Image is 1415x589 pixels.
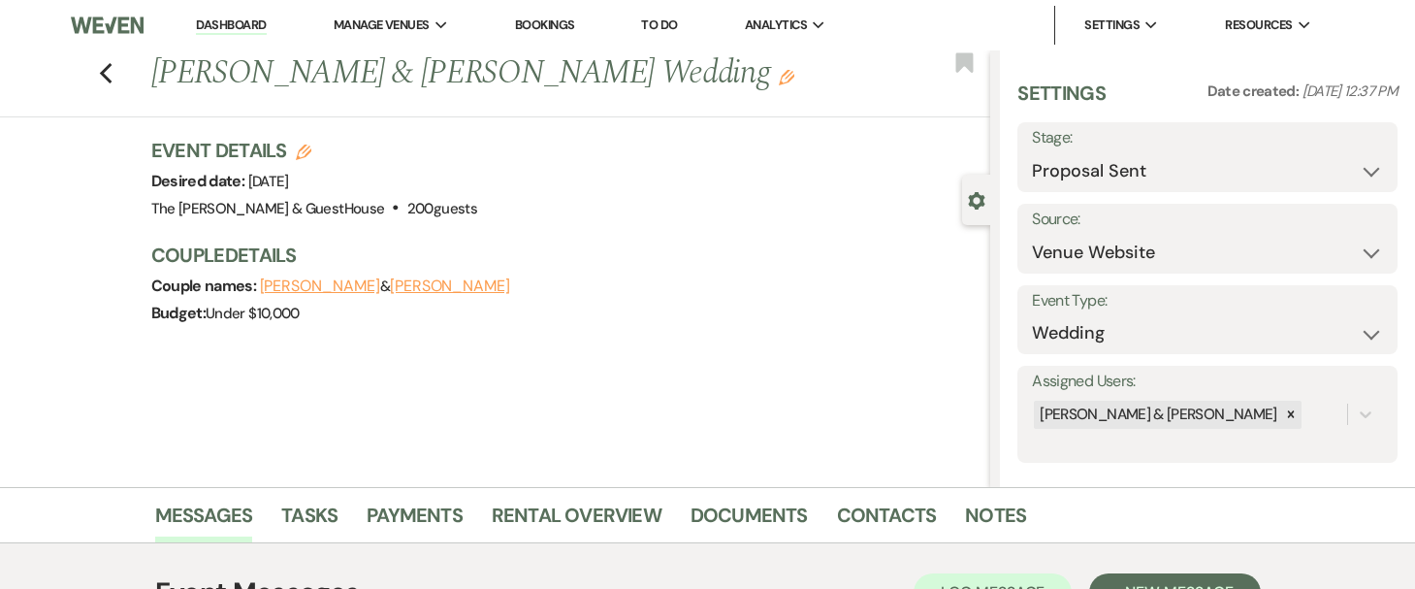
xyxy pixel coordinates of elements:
img: Weven Logo [71,5,144,46]
label: Source: [1032,206,1383,234]
span: Manage Venues [334,16,430,35]
button: Close lead details [968,190,985,209]
span: The [PERSON_NAME] & GuestHouse [151,199,385,218]
span: Budget: [151,303,207,323]
span: Settings [1084,16,1140,35]
div: [PERSON_NAME] & [PERSON_NAME] [1034,401,1279,429]
button: [PERSON_NAME] [390,278,510,294]
span: Resources [1225,16,1292,35]
button: [PERSON_NAME] [260,278,380,294]
label: Stage: [1032,124,1383,152]
span: [DATE] [248,172,289,191]
span: Desired date: [151,171,248,191]
span: Analytics [745,16,807,35]
a: Dashboard [196,16,266,35]
a: Rental Overview [492,500,661,542]
span: Date created: [1207,82,1302,101]
h1: [PERSON_NAME] & [PERSON_NAME] Wedding [151,50,816,97]
a: Tasks [281,500,338,542]
a: Messages [155,500,253,542]
label: Assigned Users: [1032,368,1383,396]
span: [DATE] 12:37 PM [1302,82,1398,101]
span: Under $10,000 [206,304,300,323]
a: Payments [367,500,463,542]
button: Edit [779,68,794,85]
h3: Couple Details [151,242,972,269]
h3: Event Details [151,137,477,164]
a: Documents [691,500,808,542]
a: Contacts [837,500,937,542]
span: & [260,277,510,296]
a: Notes [965,500,1026,542]
span: 200 guests [407,199,477,218]
h3: Settings [1017,80,1106,122]
a: Bookings [515,16,575,33]
a: To Do [641,16,677,33]
label: Event Type: [1032,287,1383,315]
span: Couple names: [151,276,260,296]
